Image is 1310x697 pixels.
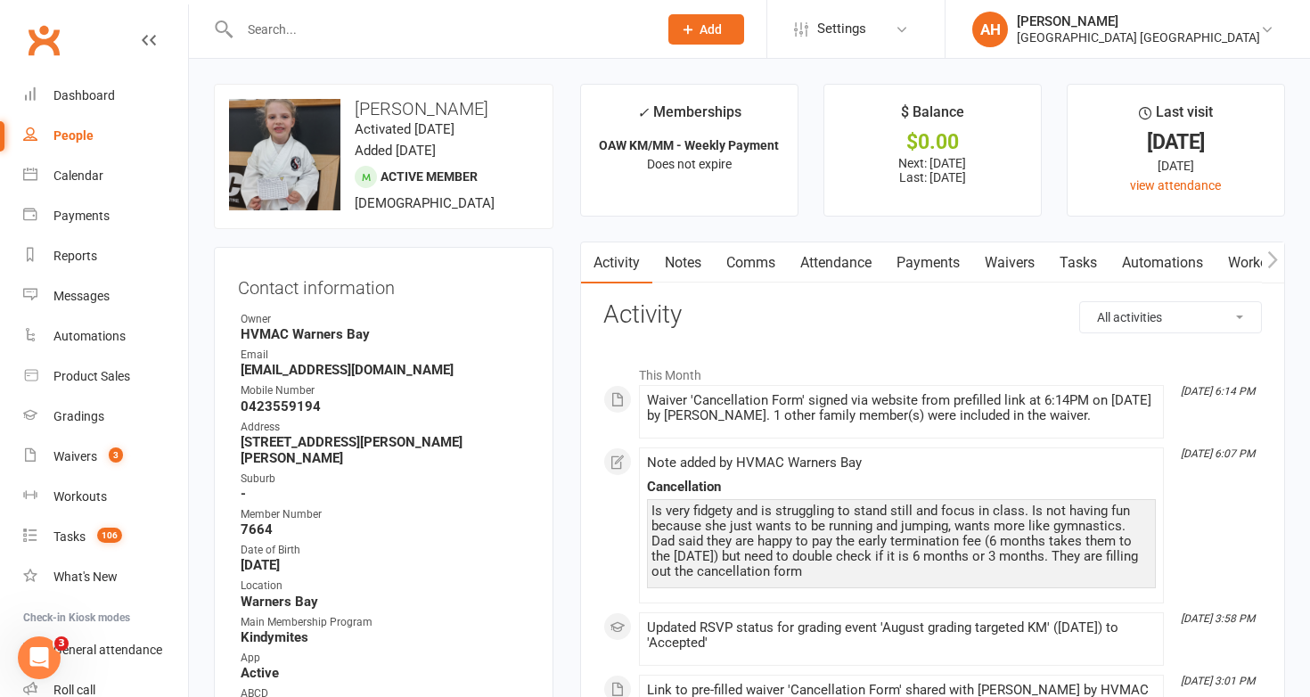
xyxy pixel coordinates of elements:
div: Owner [241,311,529,328]
a: Clubworx [21,18,66,62]
div: App [241,650,529,667]
a: Waivers 3 [23,437,188,477]
i: [DATE] 3:58 PM [1181,612,1255,625]
i: [DATE] 6:14 PM [1181,385,1255,398]
div: Product Sales [53,369,130,383]
span: Settings [817,9,866,49]
h3: Activity [603,301,1262,329]
div: Is very fidgety and is struggling to stand still and focus in class. Is not having fun because sh... [651,504,1151,579]
a: Payments [884,242,972,283]
strong: 7664 [241,521,529,537]
div: Payments [53,209,110,223]
a: Activity [581,242,652,283]
strong: OAW KM/MM - Weekly Payment [599,138,779,152]
i: ✓ [637,104,649,121]
div: Waiver 'Cancellation Form' signed via website from prefilled link at 6:14PM on [DATE] by [PERSON_... [647,393,1156,423]
div: Calendar [53,168,103,183]
div: $0.00 [840,133,1025,152]
a: Tasks 106 [23,517,188,557]
a: Comms [714,242,788,283]
div: Workouts [53,489,107,504]
strong: HVMAC Warners Bay [241,326,529,342]
a: Automations [1109,242,1216,283]
a: General attendance kiosk mode [23,630,188,670]
a: view attendance [1130,178,1221,193]
button: Add [668,14,744,45]
a: Gradings [23,397,188,437]
a: Waivers [972,242,1047,283]
div: People [53,128,94,143]
a: Attendance [788,242,884,283]
input: Search... [234,17,645,42]
div: Memberships [637,101,741,134]
span: Add [700,22,722,37]
strong: [EMAIL_ADDRESS][DOMAIN_NAME] [241,362,529,378]
li: This Month [603,357,1262,385]
a: Product Sales [23,357,188,397]
div: Address [241,419,529,436]
div: Cancellation [647,480,1156,495]
span: [DEMOGRAPHIC_DATA] [355,195,495,211]
span: Does not expire [647,157,732,171]
a: Automations [23,316,188,357]
a: Payments [23,196,188,236]
div: $ Balance [901,101,964,133]
h3: Contact information [238,271,529,298]
strong: [DATE] [241,557,529,573]
i: [DATE] 3:01 PM [1181,675,1255,687]
i: [DATE] 6:07 PM [1181,447,1255,460]
strong: Kindymites [241,629,529,645]
a: Workouts [23,477,188,517]
div: Gradings [53,409,104,423]
time: Added [DATE] [355,143,436,159]
strong: 0423559194 [241,398,529,414]
strong: Warners Bay [241,594,529,610]
div: Location [241,578,529,594]
a: Dashboard [23,76,188,116]
div: Suburb [241,471,529,488]
h3: [PERSON_NAME] [229,99,538,119]
div: Tasks [53,529,86,544]
div: Email [241,347,529,364]
div: Roll call [53,683,95,697]
div: Automations [53,329,126,343]
a: Notes [652,242,714,283]
div: [DATE] [1084,156,1268,176]
div: Messages [53,289,110,303]
span: 3 [54,636,69,651]
span: 106 [97,528,122,543]
span: 3 [109,447,123,463]
a: Messages [23,276,188,316]
div: [GEOGRAPHIC_DATA] [GEOGRAPHIC_DATA] [1017,29,1260,45]
strong: [STREET_ADDRESS][PERSON_NAME][PERSON_NAME] [241,434,529,466]
div: Date of Birth [241,542,529,559]
div: Updated RSVP status for grading event 'August grading targeted KM' ([DATE]) to 'Accepted' [647,620,1156,651]
a: People [23,116,188,156]
div: What's New [53,570,118,584]
div: AH [972,12,1008,47]
span: Active member [381,169,478,184]
a: Tasks [1047,242,1109,283]
a: Reports [23,236,188,276]
div: Waivers [53,449,97,463]
time: Activated [DATE] [355,121,454,137]
img: image1751869836.png [229,99,340,210]
div: Reports [53,249,97,263]
a: What's New [23,557,188,597]
div: Last visit [1139,101,1213,133]
div: Dashboard [53,88,115,102]
strong: Active [241,665,529,681]
div: Member Number [241,506,529,523]
div: Mobile Number [241,382,529,399]
div: Main Membership Program [241,614,529,631]
a: Workouts [1216,242,1300,283]
div: General attendance [53,643,162,657]
a: Calendar [23,156,188,196]
iframe: Intercom live chat [18,636,61,679]
strong: - [241,486,529,502]
div: [DATE] [1084,133,1268,152]
div: Note added by HVMAC Warners Bay [647,455,1156,471]
p: Next: [DATE] Last: [DATE] [840,156,1025,184]
div: [PERSON_NAME] [1017,13,1260,29]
